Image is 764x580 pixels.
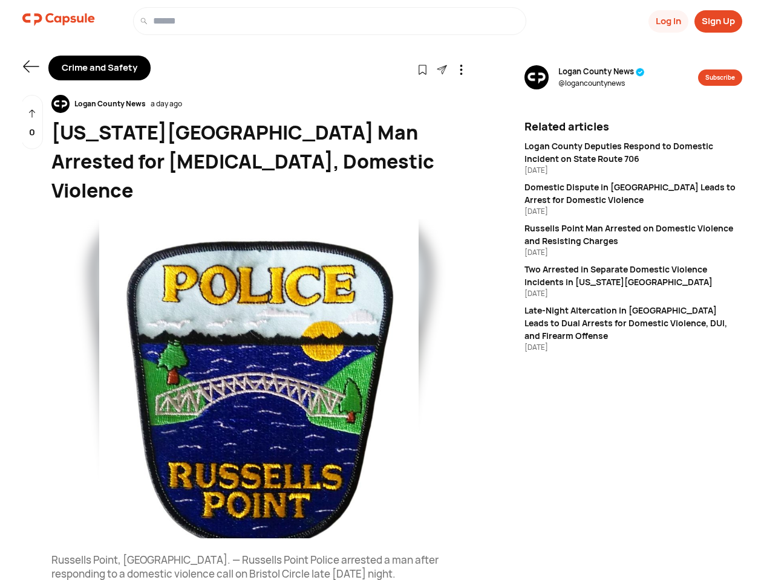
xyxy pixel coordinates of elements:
span: Logan County News [558,66,645,78]
div: Logan County News [70,98,151,109]
div: Late-Night Altercation in [GEOGRAPHIC_DATA] Leads to Dual Arrests for Domestic Violence, DUI, and... [524,304,742,342]
button: Log In [648,10,688,33]
img: resizeImage [51,219,466,538]
div: [DATE] [524,342,742,353]
img: tick [636,68,645,77]
div: [DATE] [524,247,742,258]
span: @ logancountynews [558,78,645,89]
div: Logan County Deputies Respond to Domestic Incident on State Route 706 [524,140,742,165]
div: [DATE] [524,288,742,299]
div: [US_STATE][GEOGRAPHIC_DATA] Man Arrested for [MEDICAL_DATA], Domestic Violence [51,118,466,205]
a: logo [22,7,95,35]
div: a day ago [151,98,182,109]
img: resizeImage [51,95,70,113]
div: Crime and Safety [48,56,151,80]
div: Domestic Dispute in [GEOGRAPHIC_DATA] Leads to Arrest for Domestic Violence [524,181,742,206]
div: Related articles [524,118,742,135]
div: [DATE] [524,165,742,176]
p: 0 [29,126,35,140]
button: Sign Up [694,10,742,33]
img: resizeImage [524,65,549,89]
button: Subscribe [698,69,742,86]
img: logo [22,7,95,31]
div: Two Arrested in Separate Domestic Violence Incidents in [US_STATE][GEOGRAPHIC_DATA] [524,263,742,288]
div: [DATE] [524,206,742,217]
div: Russells Point Man Arrested on Domestic Violence and Resisting Charges [524,222,742,247]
